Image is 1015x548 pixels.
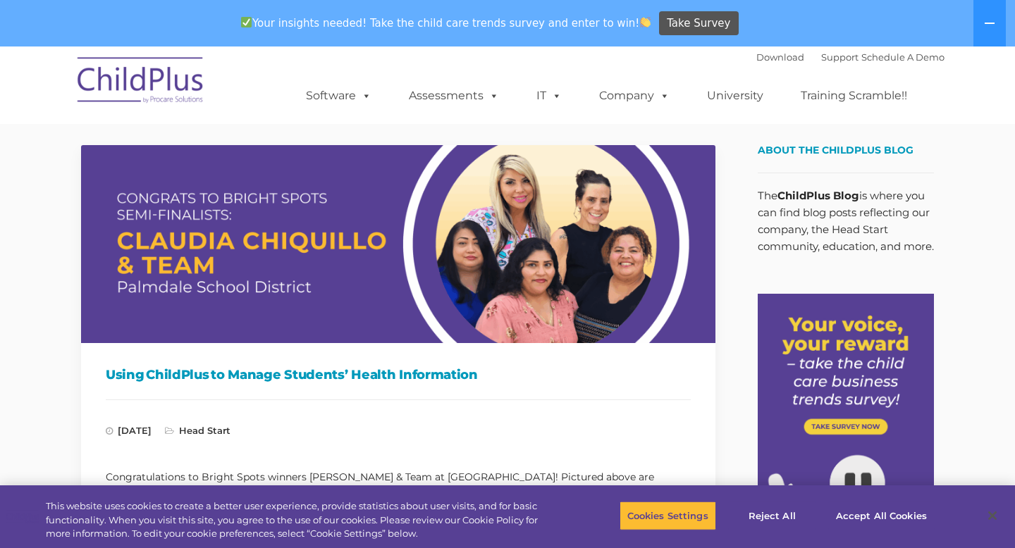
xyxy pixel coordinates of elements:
[179,425,230,436] a: Head Start
[787,82,921,110] a: Training Scramble!!
[395,82,513,110] a: Assessments
[106,364,691,385] h1: Using ChildPlus to Manage Students’ Health Information
[292,82,386,110] a: Software
[585,82,684,110] a: Company
[777,189,859,202] strong: ChildPlus Blog
[46,499,558,541] div: This website uses cookies to create a better user experience, provide statistics about user visit...
[640,17,651,27] img: 👏
[620,501,716,530] button: Cookies Settings
[758,187,934,255] p: The is where you can find blog posts reflecting our company, the Head Start community, education,...
[756,51,804,63] a: Download
[728,501,816,530] button: Reject All
[977,500,1008,531] button: Close
[756,51,945,63] font: |
[70,47,211,118] img: ChildPlus by Procare Solutions
[106,468,691,504] p: Congratulations to Bright Spots winners [PERSON_NAME] & Team at [GEOGRAPHIC_DATA]​! Pictured abov...
[828,501,935,530] button: Accept All Cookies
[235,9,657,37] span: Your insights needed! Take the child care trends survey and enter to win!
[667,11,730,36] span: Take Survey
[659,11,739,36] a: Take Survey
[821,51,859,63] a: Support
[522,82,576,110] a: IT
[106,425,152,436] span: [DATE]
[758,144,914,156] span: About the ChildPlus Blog
[241,17,252,27] img: ✅
[861,51,945,63] a: Schedule A Demo
[693,82,777,110] a: University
